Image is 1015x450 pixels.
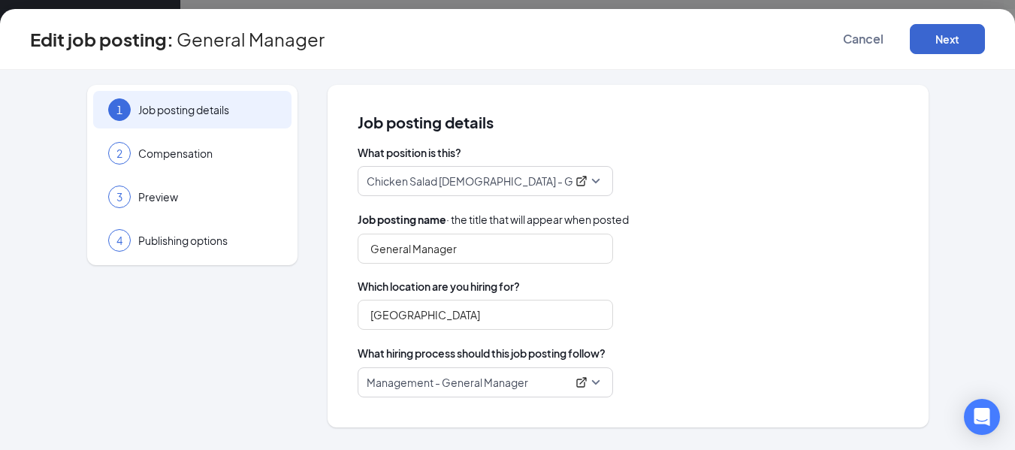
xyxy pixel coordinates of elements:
div: Chicken Salad Chick - General Manager [367,174,591,189]
span: 4 [116,233,122,248]
button: Cancel [826,24,901,54]
span: 1 [116,102,122,117]
span: · the title that will appear when posted [358,211,629,228]
b: Job posting name [358,213,446,226]
span: Compensation [138,146,276,161]
button: Next [910,24,985,54]
svg: ExternalLink [575,175,588,187]
span: What position is this? [358,145,899,160]
span: Preview [138,189,276,204]
span: General Manager [177,32,325,47]
span: 2 [116,146,122,161]
span: Publishing options [138,233,276,248]
svg: ExternalLink [575,376,588,388]
p: Management - General Manager [367,375,528,390]
span: What hiring process should this job posting follow? [358,345,606,361]
span: 3 [116,189,122,204]
span: Cancel [843,32,884,47]
span: Which location are you hiring for? [358,279,899,294]
h3: Edit job posting: [30,26,174,52]
span: Job posting details [358,115,899,130]
div: Management - General Manager [367,375,591,390]
p: Chicken Salad [DEMOGRAPHIC_DATA] - General Manager [367,174,572,189]
span: Job posting details [138,102,276,117]
div: Open Intercom Messenger [964,399,1000,435]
